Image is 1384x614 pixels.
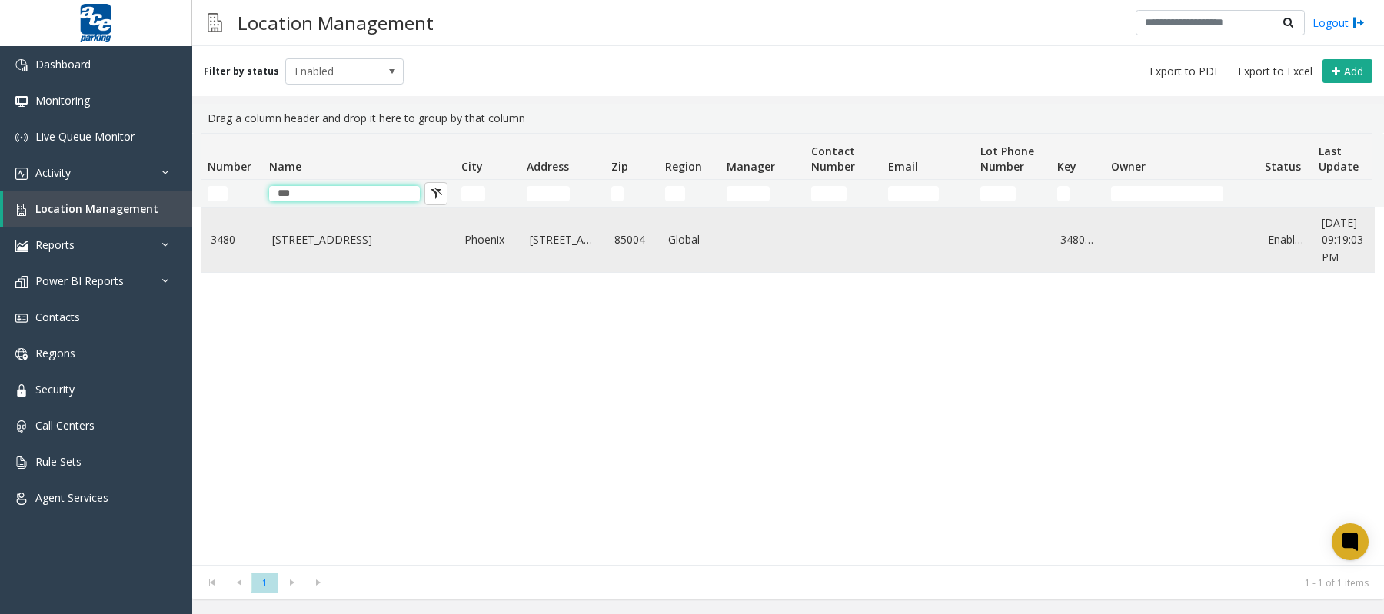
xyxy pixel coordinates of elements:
span: Activity [35,165,71,180]
input: Name Filter [269,186,420,201]
input: Zip Filter [611,186,624,201]
a: Logout [1312,15,1365,31]
input: Owner Filter [1111,186,1223,201]
input: Key Filter [1057,186,1070,201]
span: Reports [35,237,75,252]
span: Region [665,159,702,174]
img: 'icon' [15,312,28,324]
span: Number [208,159,251,174]
img: 'icon' [15,276,28,288]
span: Location Management [35,201,158,216]
img: 'icon' [15,168,28,180]
span: Monitoring [35,93,90,108]
span: Contacts [35,310,80,324]
span: Manager [727,159,775,174]
td: Lot Phone Number Filter [974,180,1051,207]
input: Address Filter [527,186,570,201]
div: Data table [192,133,1384,565]
img: 'icon' [15,131,28,144]
a: 3480 [211,231,254,248]
span: Rule Sets [35,454,82,469]
span: Agent Services [35,490,108,505]
div: Drag a column header and drop it here to group by that column [201,104,1375,133]
td: Manager Filter [720,180,805,207]
span: Call Centers [35,418,95,433]
span: Owner [1111,159,1146,174]
input: Contact Number Filter [811,186,847,201]
span: Contact Number [811,144,855,174]
span: Dashboard [35,57,91,71]
button: Add [1322,59,1372,84]
a: 85004 [614,231,650,248]
span: Lot Phone Number [980,144,1034,174]
input: Number Filter [208,186,228,201]
img: 'icon' [15,384,28,397]
span: Address [527,159,569,174]
a: Global [668,231,711,248]
input: City Filter [461,186,485,201]
img: 'icon' [15,456,28,469]
img: 'icon' [15,59,28,71]
button: Export to Excel [1232,61,1319,82]
td: Number Filter [201,180,263,207]
button: Export to PDF [1143,61,1226,82]
label: Filter by status [204,65,279,78]
input: Region Filter [665,186,685,201]
span: City [461,159,483,174]
img: 'icon' [15,240,28,252]
img: 'icon' [15,420,28,433]
a: 348000 [1060,231,1096,248]
img: logout [1352,15,1365,31]
span: Name [269,159,301,174]
span: [DATE] 09:19:03 PM [1322,215,1363,264]
img: pageIcon [208,4,222,41]
a: Enabled [1268,231,1303,248]
input: Lot Phone Number Filter [980,186,1016,201]
td: Region Filter [659,180,720,207]
img: 'icon' [15,204,28,216]
img: 'icon' [15,348,28,360]
span: Security [35,382,75,397]
input: Manager Filter [727,186,770,201]
td: Zip Filter [605,180,659,207]
h3: Location Management [230,4,441,41]
a: Location Management [3,191,192,227]
span: Regions [35,346,75,360]
span: Zip [611,159,628,174]
a: [DATE] 09:19:03 PM [1322,214,1380,266]
th: Status [1259,134,1312,180]
span: Key [1057,159,1076,174]
span: Add [1344,64,1363,78]
img: 'icon' [15,95,28,108]
span: Power BI Reports [35,274,124,288]
span: Page 1 [251,573,278,593]
span: Last Update [1319,144,1359,174]
a: [STREET_ADDRESS] [272,231,446,248]
td: Contact Number Filter [805,180,882,207]
td: Status Filter [1259,180,1312,207]
a: [STREET_ADDRESS] [530,231,596,248]
td: City Filter [455,180,521,207]
td: Address Filter [521,180,605,207]
input: Email Filter [888,186,939,201]
span: Enabled [286,59,380,84]
td: Owner Filter [1105,180,1259,207]
button: Clear [424,182,447,205]
span: Email [888,159,918,174]
td: Email Filter [882,180,974,207]
td: Key Filter [1051,180,1105,207]
a: Phoenix [464,231,511,248]
span: Export to PDF [1149,64,1220,79]
span: Live Queue Monitor [35,129,135,144]
span: Export to Excel [1238,64,1312,79]
td: Name Filter [263,180,455,207]
kendo-pager-info: 1 - 1 of 1 items [341,576,1369,589]
img: 'icon' [15,493,28,505]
